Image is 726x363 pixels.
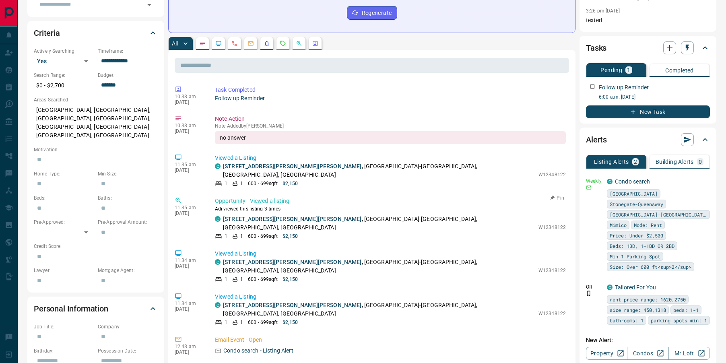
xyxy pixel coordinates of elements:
p: W12348122 [538,267,566,274]
span: Mimico [610,221,627,229]
button: New Task [586,105,710,118]
a: Tailored For You [615,284,656,291]
button: Pin [546,194,569,202]
p: $2,150 [283,319,298,326]
p: 2 [634,159,637,165]
p: Viewed a Listing [215,154,566,162]
p: New Alert: [586,336,710,344]
div: condos.ca [215,302,221,308]
p: Listing Alerts [594,159,629,165]
div: Personal Information [34,299,158,318]
p: [DATE] [175,99,203,105]
p: 10:38 am [175,123,203,128]
p: Min Size: [98,170,158,177]
p: 1 [225,233,227,240]
span: Min 1 Parking Spot [610,252,660,260]
div: Alerts [586,130,710,149]
p: , [GEOGRAPHIC_DATA]-[GEOGRAPHIC_DATA], [GEOGRAPHIC_DATA], [GEOGRAPHIC_DATA] [223,301,534,318]
a: [STREET_ADDRESS][PERSON_NAME][PERSON_NAME] [223,163,362,169]
a: Condo search [615,178,650,185]
span: Price: Under $2,500 [610,231,663,239]
span: Mode: Rent [634,221,662,229]
p: Note Added by [PERSON_NAME] [215,123,566,129]
p: $2,150 [283,276,298,283]
p: Email Event - Open [215,336,566,344]
div: condos.ca [215,259,221,265]
svg: Emails [248,40,254,47]
a: Property [586,347,627,360]
div: Tasks [586,38,710,58]
p: 1 [225,180,227,187]
p: 12:48 am [175,344,203,349]
p: Birthday: [34,347,94,355]
a: Mr.Loft [668,347,710,360]
p: Home Type: [34,170,94,177]
p: 1 [240,180,243,187]
svg: Listing Alerts [264,40,270,47]
p: Off [586,283,602,291]
svg: Agent Actions [312,40,318,47]
a: [STREET_ADDRESS][PERSON_NAME][PERSON_NAME] [223,259,362,265]
span: Stonegate-Queensway [610,200,663,208]
p: [GEOGRAPHIC_DATA], [GEOGRAPHIC_DATA], [GEOGRAPHIC_DATA], [GEOGRAPHIC_DATA], [GEOGRAPHIC_DATA], [G... [34,103,158,142]
h2: Alerts [586,133,607,146]
div: condos.ca [607,285,613,290]
p: All [172,41,178,46]
svg: Email [586,185,592,190]
p: 600 - 699 sqft [248,319,277,326]
p: 1 [225,276,227,283]
div: Criteria [34,23,158,43]
p: Condo search - Listing Alert [223,346,293,355]
h2: Criteria [34,27,60,39]
p: Note Action [215,115,566,123]
a: Condos [627,347,668,360]
p: 600 - 699 sqft [248,180,277,187]
p: Pre-Approval Amount: [98,219,158,226]
p: 1 [240,233,243,240]
p: Opportunity - Viewed a listing [215,197,566,205]
p: 10:38 am [175,94,203,99]
p: $2,150 [283,180,298,187]
div: condos.ca [215,216,221,222]
span: beds: 1-1 [673,306,699,314]
span: [GEOGRAPHIC_DATA] [610,190,658,198]
p: Motivation: [34,146,158,153]
p: Pending [600,67,622,73]
a: [STREET_ADDRESS][PERSON_NAME][PERSON_NAME] [223,216,362,222]
p: Lawyer: [34,267,94,274]
div: condos.ca [215,163,221,169]
p: Credit Score: [34,243,158,250]
p: Beds: [34,194,94,202]
button: Regenerate [347,6,397,20]
p: Adi viewed this listing 3 times [215,205,566,212]
p: [DATE] [175,210,203,216]
svg: Push Notification Only [586,291,592,296]
p: Actively Searching: [34,47,94,55]
div: Yes [34,55,94,68]
svg: Notes [199,40,206,47]
p: W12348122 [538,171,566,178]
p: Viewed a Listing [215,250,566,258]
p: W12348122 [538,310,566,317]
p: , [GEOGRAPHIC_DATA]-[GEOGRAPHIC_DATA], [GEOGRAPHIC_DATA], [GEOGRAPHIC_DATA] [223,215,534,232]
p: $0 - $2,700 [34,79,94,92]
svg: Opportunities [296,40,302,47]
p: Job Title: [34,323,94,330]
p: [DATE] [175,263,203,269]
p: , [GEOGRAPHIC_DATA]-[GEOGRAPHIC_DATA], [GEOGRAPHIC_DATA], [GEOGRAPHIC_DATA] [223,162,534,179]
p: Completed [665,68,694,73]
p: Weekly [586,177,602,185]
p: 600 - 699 sqft [248,276,277,283]
p: 11:35 am [175,205,203,210]
h2: Tasks [586,41,606,54]
svg: Requests [280,40,286,47]
p: 11:34 am [175,301,203,306]
p: Possession Date: [98,347,158,355]
p: Follow up Reminder [215,94,566,103]
span: Size: Over 600 ft<sup>2</sup> [610,263,691,271]
p: Mortgage Agent: [98,267,158,274]
p: texted [586,16,710,25]
p: , [GEOGRAPHIC_DATA]-[GEOGRAPHIC_DATA], [GEOGRAPHIC_DATA], [GEOGRAPHIC_DATA] [223,258,534,275]
p: 600 - 699 sqft [248,233,277,240]
span: bathrooms: 1 [610,316,643,324]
